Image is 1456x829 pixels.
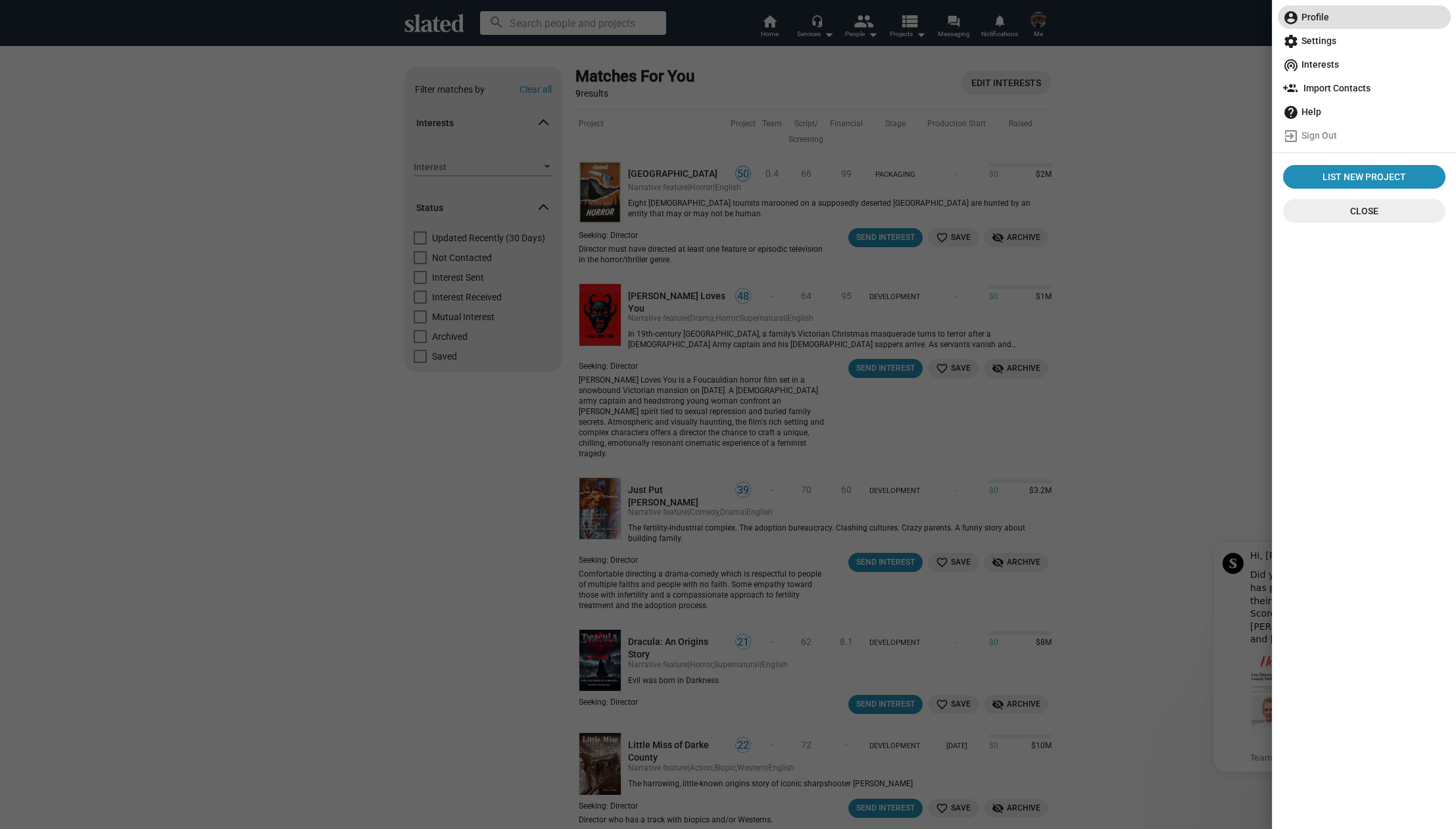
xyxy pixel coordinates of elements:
[143,53,184,64] b: 70 films
[1294,199,1435,223] span: Close
[20,12,243,243] div: message notification from Team, 7m ago. Hi, Michael. Did you know that Slated's EP Team has produ...
[1283,34,1299,49] mat-icon: settings
[57,20,233,34] div: Hi, [PERSON_NAME].
[1278,76,1451,100] a: Import Contacts
[1278,29,1451,53] a: Settings
[1283,5,1445,29] span: Profile
[1283,10,1299,26] mat-icon: account_circle
[57,223,233,235] p: Message from Team, sent 7m ago
[1283,76,1445,100] span: Import Contacts
[1283,53,1445,76] span: Interests
[1283,100,1445,124] span: Help
[30,24,51,45] img: Profile image for Team
[1278,100,1451,124] a: Help
[1283,29,1445,53] span: Settings
[1283,57,1299,73] mat-icon: wifi_tethering
[1283,199,1445,223] button: Close
[1278,53,1451,76] a: Interests
[1283,128,1299,144] mat-icon: exit_to_app
[57,39,233,117] div: Did you know that Slated's EP Team has produced over based on their Script Scores and Financial S...
[1278,124,1451,147] a: Sign Out
[1283,165,1445,189] a: List New Project
[1283,124,1445,147] span: Sign Out
[1278,5,1451,29] a: Profile
[1283,105,1299,120] mat-icon: help
[57,20,233,218] div: Message content
[1288,165,1440,189] span: List New Project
